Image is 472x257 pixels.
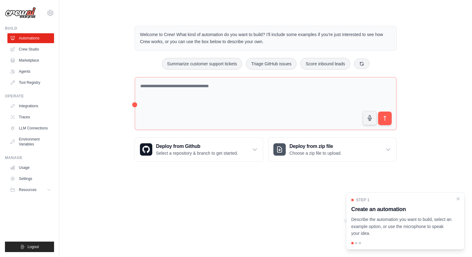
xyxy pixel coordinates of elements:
[140,31,391,45] p: Welcome to Crew! What kind of automation do you want to build? I'll include some examples if you'...
[5,155,54,160] div: Manage
[246,58,297,70] button: Triage GitHub issues
[19,187,36,192] span: Resources
[7,55,54,65] a: Marketplace
[7,174,54,184] a: Settings
[162,58,242,70] button: Summarize customer support tickets
[7,134,54,149] a: Environment Variables
[5,26,54,31] div: Build
[351,205,452,214] h3: Create an automation
[7,163,54,173] a: Usage
[356,198,369,202] span: Step 1
[7,78,54,88] a: Tool Registry
[156,150,238,156] p: Select a repository & branch to get started.
[300,58,350,70] button: Score inbound leads
[289,143,342,150] h3: Deploy from zip file
[7,67,54,76] a: Agents
[7,101,54,111] a: Integrations
[351,216,452,237] p: Describe the automation you want to build, select an example option, or use the microphone to spe...
[7,123,54,133] a: LLM Connections
[5,94,54,99] div: Operate
[456,196,461,201] button: Close walkthrough
[441,227,472,257] iframe: Chat Widget
[5,7,36,19] img: Logo
[156,143,238,150] h3: Deploy from Github
[7,112,54,122] a: Traces
[7,185,54,195] button: Resources
[27,244,39,249] span: Logout
[7,33,54,43] a: Automations
[289,150,342,156] p: Choose a zip file to upload.
[7,44,54,54] a: Crew Studio
[5,242,54,252] button: Logout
